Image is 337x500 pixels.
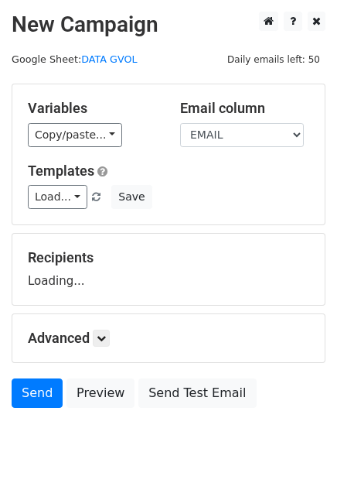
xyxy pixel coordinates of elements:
[28,100,157,117] h5: Variables
[28,185,87,209] a: Load...
[28,123,122,147] a: Copy/paste...
[28,330,309,347] h5: Advanced
[12,12,325,38] h2: New Campaign
[81,53,137,65] a: DATA GVOL
[28,163,94,179] a: Templates
[180,100,309,117] h5: Email column
[28,249,309,289] div: Loading...
[12,378,63,408] a: Send
[138,378,256,408] a: Send Test Email
[28,249,309,266] h5: Recipients
[111,185,151,209] button: Save
[12,53,138,65] small: Google Sheet:
[222,51,325,68] span: Daily emails left: 50
[66,378,134,408] a: Preview
[222,53,325,65] a: Daily emails left: 50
